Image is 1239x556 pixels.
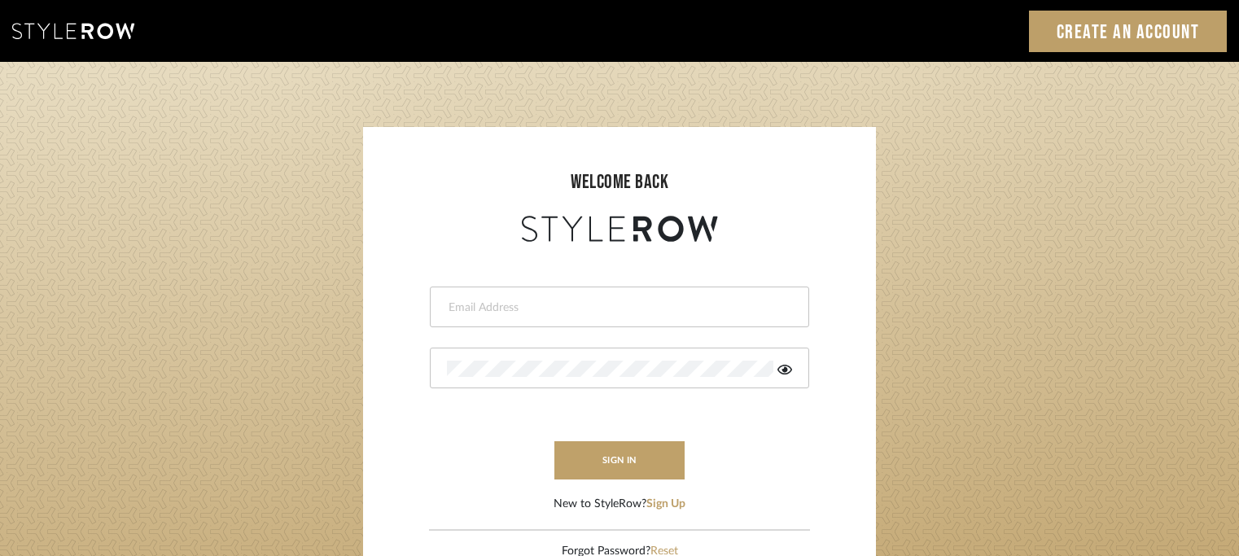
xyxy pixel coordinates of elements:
button: sign in [554,441,685,479]
input: Email Address [447,300,788,316]
div: New to StyleRow? [554,496,685,513]
a: Create an Account [1029,11,1228,52]
button: Sign Up [646,496,685,513]
div: welcome back [379,168,860,197]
